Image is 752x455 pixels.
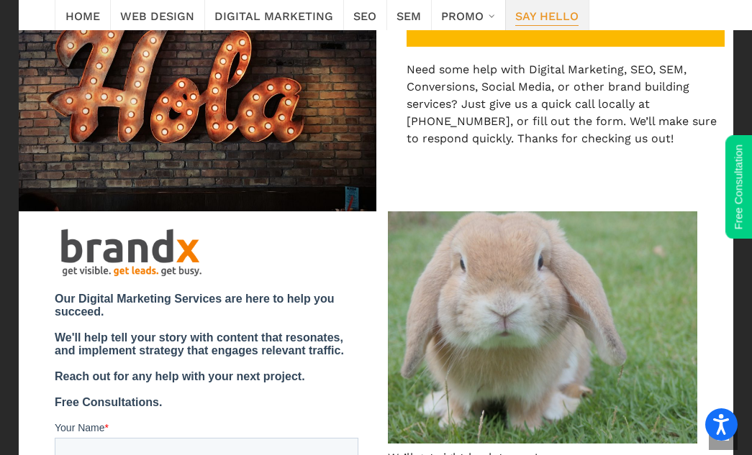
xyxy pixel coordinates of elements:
[353,5,376,25] span: SEO
[65,5,100,25] span: Home
[515,5,579,25] span: Say Hello
[388,211,697,443] img: Edmonton SEO Services. Edmonton SEO Consultant.
[441,5,484,25] span: Promo
[120,5,194,25] span: Web Design
[397,5,421,25] span: SEM
[407,61,725,147] p: Need some help with Digital Marketing, SEO, SEM, Conversions, Social Media, or other brand buildi...
[214,5,333,25] span: Digital Marketing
